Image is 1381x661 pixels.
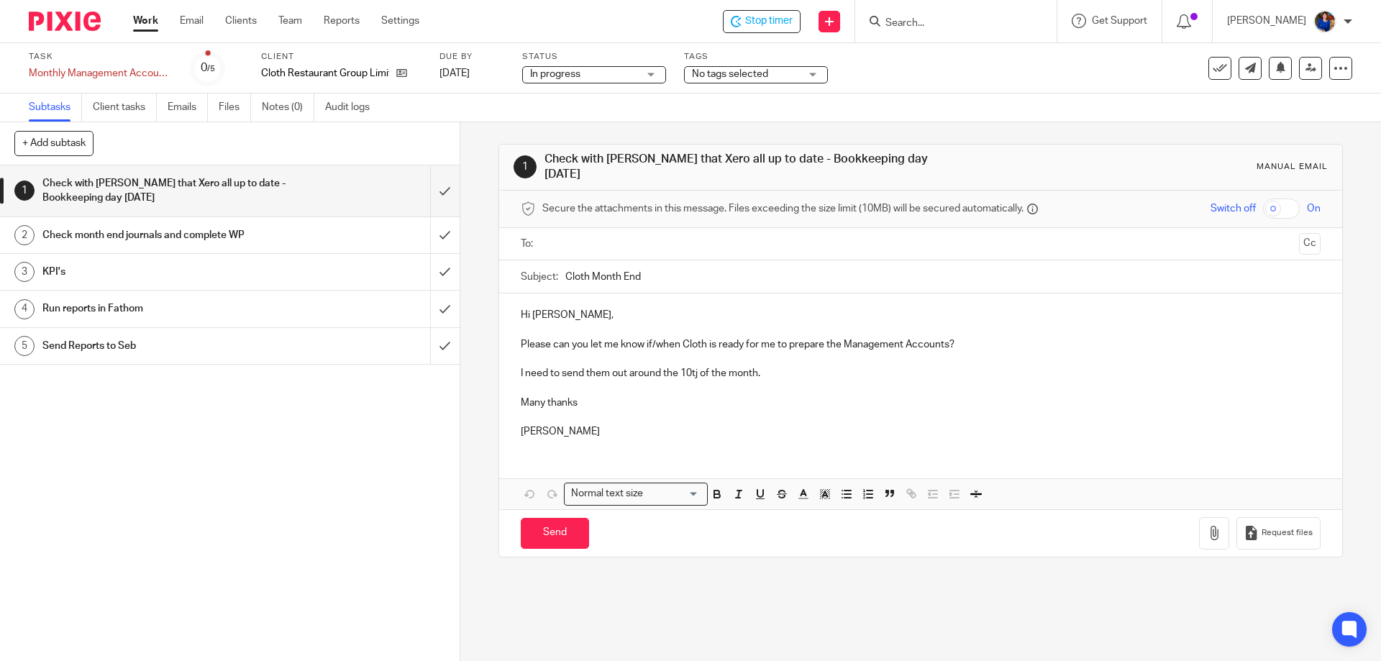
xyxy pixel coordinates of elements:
[521,270,558,284] label: Subject:
[219,94,251,122] a: Files
[278,14,302,28] a: Team
[261,51,421,63] label: Client
[522,51,666,63] label: Status
[544,152,952,183] h1: Check with [PERSON_NAME] that Xero all up to date - Bookkeeping day [DATE]
[514,155,537,178] div: 1
[884,17,1013,30] input: Search
[439,68,470,78] span: [DATE]
[381,14,419,28] a: Settings
[1236,517,1320,550] button: Request files
[133,14,158,28] a: Work
[42,335,291,357] h1: Send Reports to Seb
[42,261,291,283] h1: KPI's
[723,10,801,33] div: Cloth Restaurant Group Limited - Monthly Management Accounts - Cloth
[1257,161,1328,173] div: Manual email
[42,224,291,246] h1: Check month end journals and complete WP
[1262,527,1313,539] span: Request files
[14,262,35,282] div: 3
[207,65,215,73] small: /5
[93,94,157,122] a: Client tasks
[14,225,35,245] div: 2
[1211,201,1256,216] span: Switch off
[692,69,768,79] span: No tags selected
[521,518,589,549] input: Send
[521,366,1320,380] p: I need to send them out around the 10tj of the month.
[42,173,291,209] h1: Check with [PERSON_NAME] that Xero all up to date - Bookkeeping day [DATE]
[1307,201,1321,216] span: On
[439,51,504,63] label: Due by
[521,424,1320,439] p: [PERSON_NAME]
[647,486,699,501] input: Search for option
[521,237,537,251] label: To:
[542,201,1024,216] span: Secure the attachments in this message. Files exceeding the size limit (10MB) will be secured aut...
[201,60,215,76] div: 0
[42,298,291,319] h1: Run reports in Fathom
[325,94,380,122] a: Audit logs
[745,14,793,29] span: Stop timer
[29,12,101,31] img: Pixie
[324,14,360,28] a: Reports
[14,336,35,356] div: 5
[1299,233,1321,255] button: Cc
[521,308,1320,322] p: Hi [PERSON_NAME],
[564,483,708,505] div: Search for option
[1313,10,1336,33] img: Nicole.jpeg
[14,181,35,201] div: 1
[521,337,1320,352] p: Please can you let me know if/when Cloth is ready for me to prepare the Management Accounts?
[521,396,1320,410] p: Many thanks
[261,66,389,81] p: Cloth Restaurant Group Limited
[1227,14,1306,28] p: [PERSON_NAME]
[225,14,257,28] a: Clients
[168,94,208,122] a: Emails
[530,69,580,79] span: In progress
[29,66,173,81] div: Monthly Management Accounts - Cloth
[568,486,646,501] span: Normal text size
[684,51,828,63] label: Tags
[1092,16,1147,26] span: Get Support
[180,14,204,28] a: Email
[14,131,94,155] button: + Add subtask
[29,94,82,122] a: Subtasks
[29,51,173,63] label: Task
[262,94,314,122] a: Notes (0)
[14,299,35,319] div: 4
